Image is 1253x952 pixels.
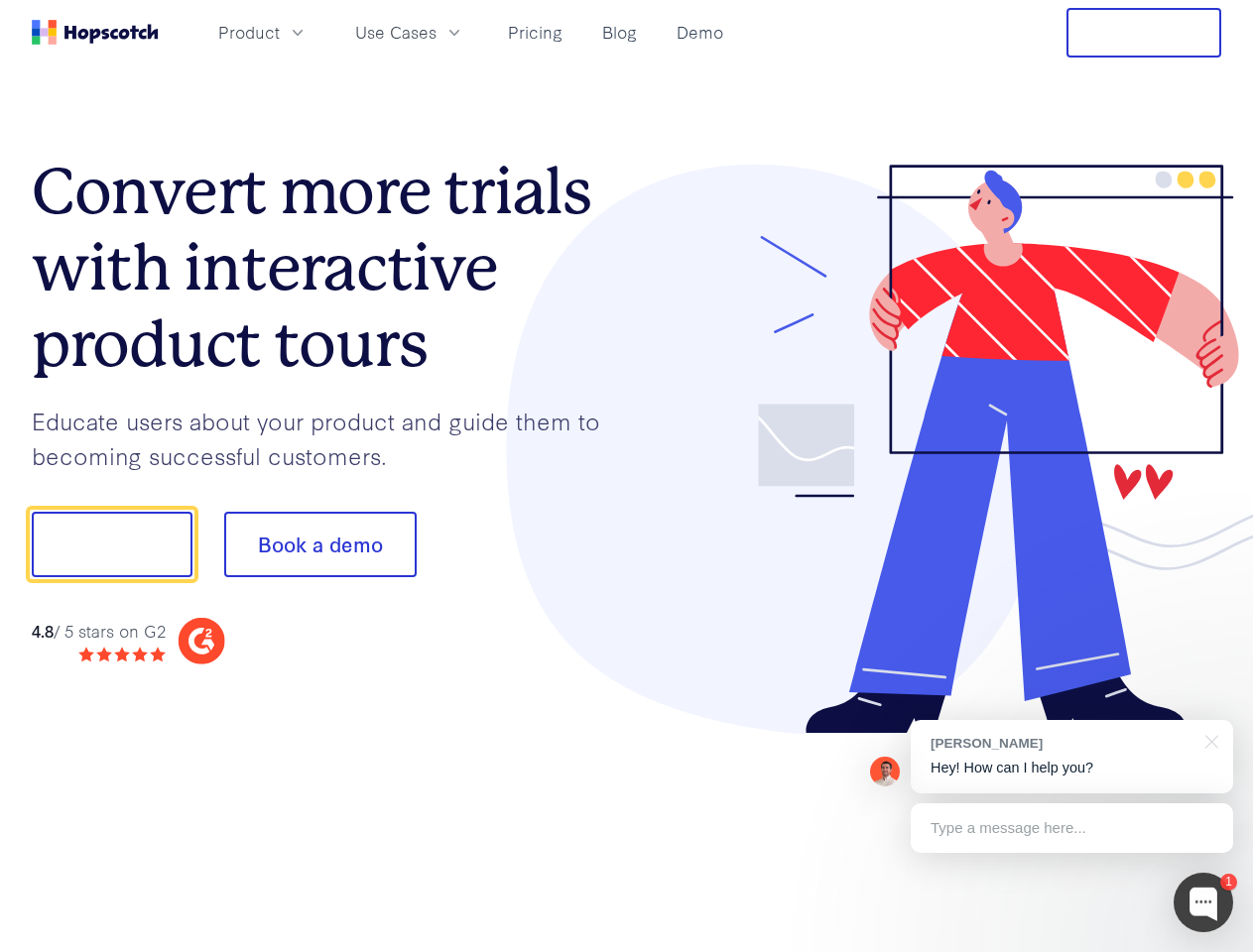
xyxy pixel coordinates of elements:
button: Free Trial [1066,8,1221,58]
p: Educate users about your product and guide them to becoming successful customers. [32,404,627,472]
a: Demo [669,16,731,49]
a: Blog [594,16,645,49]
span: Product [218,20,280,45]
div: [PERSON_NAME] [931,734,1193,753]
a: Pricing [500,16,570,49]
div: / 5 stars on G2 [32,619,166,644]
span: Use Cases [355,20,437,45]
h1: Convert more trials with interactive product tours [32,154,627,382]
button: Product [206,16,319,49]
button: Use Cases [343,16,476,49]
img: Mark Spera [870,757,900,786]
div: Type a message here... [911,803,1233,853]
strong: 4.8 [32,619,54,642]
button: Show me! [32,512,192,577]
div: 1 [1220,874,1237,891]
p: Hey! How can I help you? [931,758,1213,778]
button: Book a demo [224,512,417,577]
a: Home [32,20,159,45]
